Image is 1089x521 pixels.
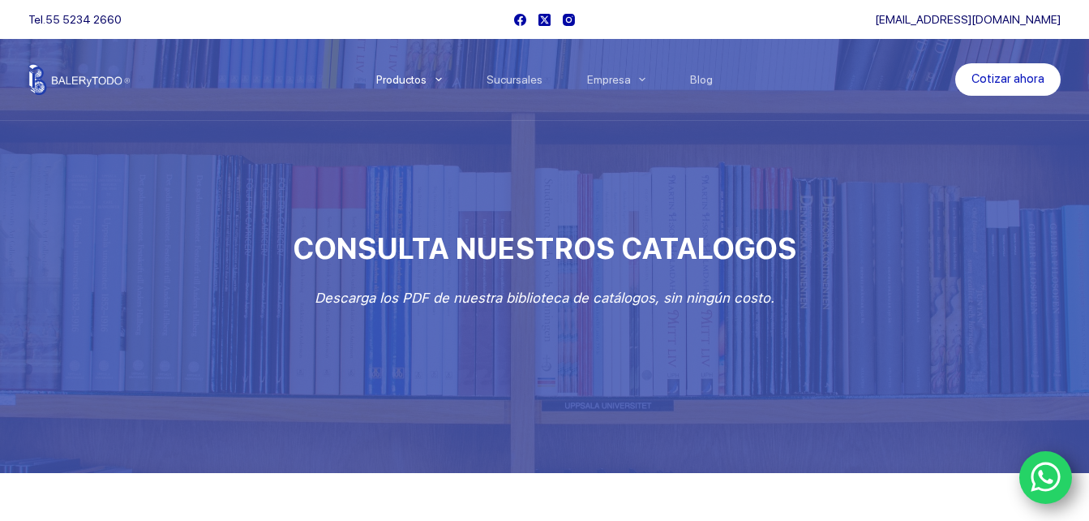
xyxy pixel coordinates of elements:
img: Balerytodo [28,64,130,95]
span: Tel. [28,13,122,26]
span: CONSULTA NUESTROS CATALOGOS [293,231,796,266]
nav: Menu Principal [354,39,735,120]
a: Instagram [563,14,575,26]
em: Descarga los PDF de nuestra biblioteca de catálogos, sin ningún costo. [315,290,774,306]
a: Facebook [514,14,526,26]
a: X (Twitter) [538,14,551,26]
a: WhatsApp [1019,451,1073,505]
a: [EMAIL_ADDRESS][DOMAIN_NAME] [875,13,1061,26]
a: Cotizar ahora [955,63,1061,96]
a: 55 5234 2660 [45,13,122,26]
